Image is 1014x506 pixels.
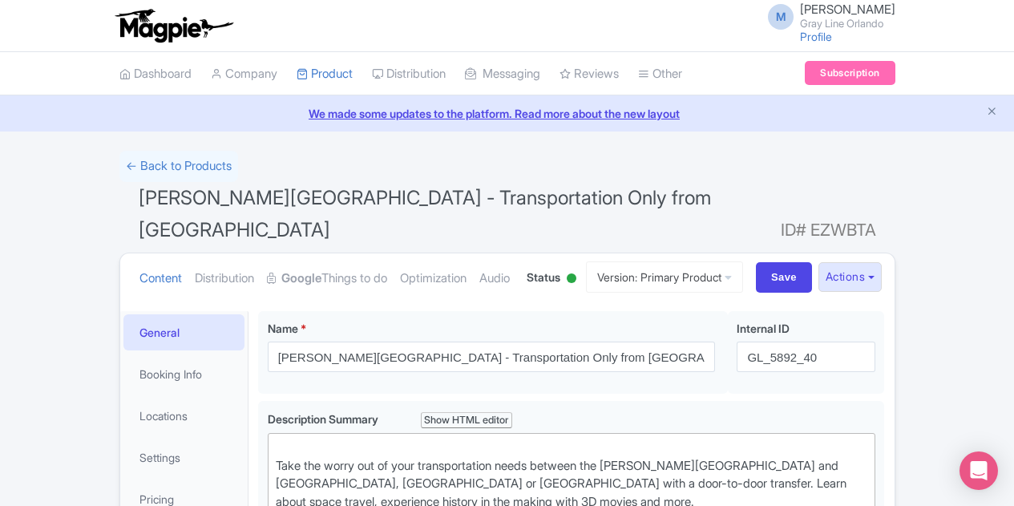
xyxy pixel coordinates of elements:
a: Settings [123,439,245,476]
a: Distribution [372,52,446,96]
span: Description Summary [268,412,381,426]
span: M [768,4,794,30]
button: Close announcement [986,103,998,122]
a: Optimization [400,253,467,304]
a: Reviews [560,52,619,96]
span: Name [268,322,298,335]
input: Save [756,262,812,293]
button: Actions [818,262,882,292]
a: Profile [800,30,832,43]
span: ID# EZWBTA [781,214,876,246]
span: Internal ID [737,322,790,335]
span: Status [527,269,560,285]
a: General [123,314,245,350]
a: Messaging [465,52,540,96]
small: Gray Line Orlando [800,18,895,29]
a: Booking Info [123,356,245,392]
a: Product [297,52,353,96]
a: Subscription [805,61,895,85]
div: Active [564,267,580,292]
a: Company [211,52,277,96]
div: Open Intercom Messenger [959,451,998,490]
div: Show HTML editor [421,412,513,429]
a: We made some updates to the platform. Read more about the new layout [10,105,1004,122]
a: Audio [479,253,510,304]
a: Version: Primary Product [586,261,743,293]
a: Dashboard [119,52,192,96]
a: GoogleThings to do [267,253,387,304]
span: [PERSON_NAME][GEOGRAPHIC_DATA] - Transportation Only from [GEOGRAPHIC_DATA] [139,186,711,241]
a: ← Back to Products [119,151,238,182]
strong: Google [281,269,321,288]
a: Locations [123,398,245,434]
a: Other [638,52,682,96]
a: M [PERSON_NAME] Gray Line Orlando [758,3,895,29]
a: Distribution [195,253,254,304]
img: logo-ab69f6fb50320c5b225c76a69d11143b.png [111,8,236,43]
span: [PERSON_NAME] [800,2,895,17]
a: Content [139,253,182,304]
